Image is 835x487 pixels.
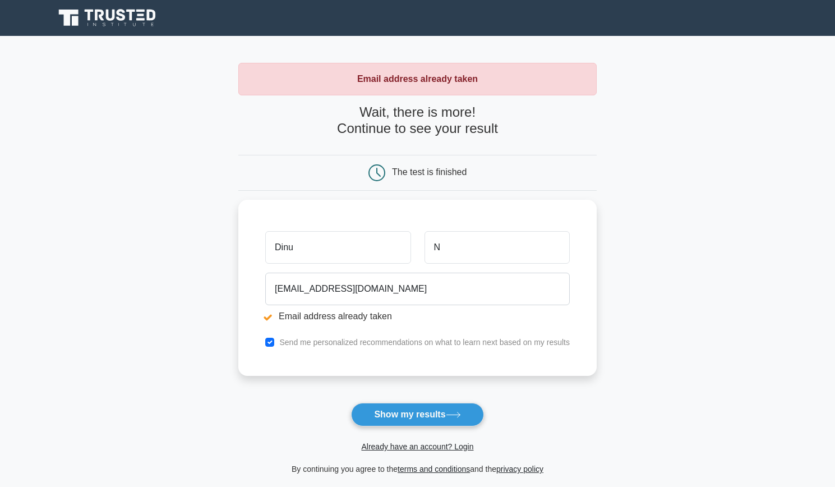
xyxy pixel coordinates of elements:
strong: Email address already taken [357,74,478,84]
a: terms and conditions [398,465,470,474]
button: Show my results [351,403,483,426]
li: Email address already taken [265,310,570,323]
h4: Wait, there is more! Continue to see your result [238,104,597,137]
div: By continuing you agree to the and the [232,462,603,476]
input: Email [265,273,570,305]
input: First name [265,231,410,264]
a: privacy policy [496,465,543,474]
div: The test is finished [392,167,467,177]
input: Last name [425,231,570,264]
label: Send me personalized recommendations on what to learn next based on my results [279,338,570,347]
a: Already have an account? Login [361,442,473,451]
